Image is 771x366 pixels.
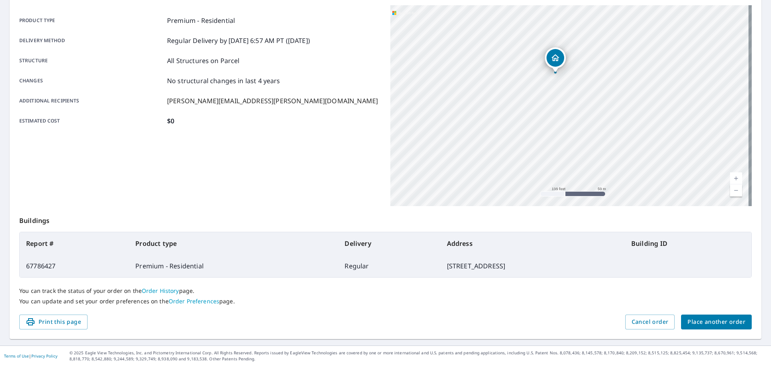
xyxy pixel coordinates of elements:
th: Address [441,232,625,255]
p: Product type [19,16,164,25]
th: Product type [129,232,338,255]
p: Buildings [19,206,752,232]
th: Delivery [338,232,440,255]
p: [PERSON_NAME][EMAIL_ADDRESS][PERSON_NAME][DOMAIN_NAME] [167,96,378,106]
td: [STREET_ADDRESS] [441,255,625,277]
button: Place another order [681,315,752,329]
p: Additional recipients [19,96,164,106]
a: Current Level 18, Zoom Out [730,184,742,196]
td: 67786427 [20,255,129,277]
th: Report # [20,232,129,255]
td: Premium - Residential [129,255,338,277]
p: All Structures on Parcel [167,56,240,65]
span: Print this page [26,317,81,327]
a: Order Preferences [169,297,219,305]
p: You can track the status of your order on the page. [19,287,752,294]
p: Delivery method [19,36,164,45]
p: Changes [19,76,164,86]
div: Dropped pin, building 1, Residential property, 2830 W Grande Blvd Tyler, TX 75703 [545,47,566,72]
p: No structural changes in last 4 years [167,76,280,86]
a: Current Level 18, Zoom In [730,172,742,184]
p: | [4,354,57,358]
p: You can update and set your order preferences on the page. [19,298,752,305]
button: Cancel order [625,315,675,329]
td: Regular [338,255,440,277]
p: $0 [167,116,174,126]
p: Estimated cost [19,116,164,126]
a: Order History [142,287,179,294]
a: Terms of Use [4,353,29,359]
th: Building ID [625,232,751,255]
span: Place another order [687,317,745,327]
p: © 2025 Eagle View Technologies, Inc. and Pictometry International Corp. All Rights Reserved. Repo... [69,350,767,362]
p: Regular Delivery by [DATE] 6:57 AM PT ([DATE]) [167,36,310,45]
button: Print this page [19,315,88,329]
a: Privacy Policy [31,353,57,359]
span: Cancel order [632,317,669,327]
p: Premium - Residential [167,16,235,25]
p: Structure [19,56,164,65]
